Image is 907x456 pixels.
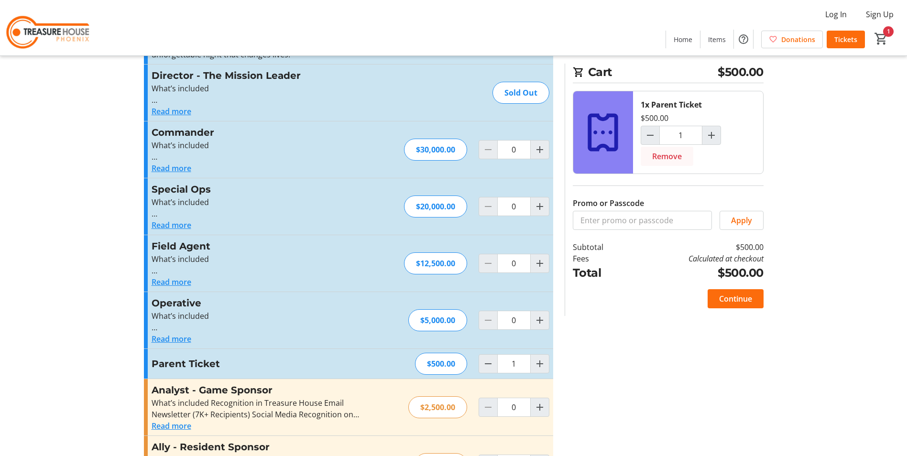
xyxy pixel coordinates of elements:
div: $500.00 [641,112,668,124]
td: Fees [573,253,628,264]
p: What’s included [152,253,361,265]
button: Increment by one [531,355,549,373]
td: Calculated at checkout [628,253,763,264]
span: Items [708,34,726,44]
button: Increment by one [531,254,549,272]
input: Operative Quantity [497,311,531,330]
button: Apply [720,211,764,230]
button: Help [734,30,753,49]
label: Promo or Passcode [573,197,644,209]
input: Commander Quantity [497,140,531,159]
button: Increment by one [531,398,549,416]
button: Read more [152,333,191,345]
p: What’s included [152,310,361,322]
input: Field Agent Quantity [497,254,531,273]
span: Remove [652,151,682,162]
button: Increment by one [531,197,549,216]
button: Decrement by one [641,126,659,144]
span: $500.00 [718,64,764,81]
input: Parent Ticket Quantity [497,354,531,373]
td: Total [573,264,628,282]
td: $500.00 [628,241,763,253]
div: 1x Parent Ticket [641,99,702,110]
span: Tickets [834,34,857,44]
button: Sign Up [858,7,901,22]
h3: Field Agent [152,239,361,253]
h3: Ally - Resident Sponsor [152,440,361,454]
button: Decrement by one [479,355,497,373]
p: What’s included [152,196,361,208]
h3: Special Ops [152,182,361,196]
p: What’s included [152,83,361,94]
button: Read more [152,106,191,117]
button: Read more [152,276,191,288]
div: Sold Out [492,82,549,104]
a: Home [666,31,700,48]
td: $500.00 [628,264,763,282]
td: Subtotal [573,241,628,253]
h3: Analyst - Game Sponsor [152,383,361,397]
div: What’s included Recognition in Treasure House Email Newsletter (7K+ Recipients) Social Media Reco... [152,397,361,420]
button: Increment by one [531,141,549,159]
h3: Operative [152,296,361,310]
span: Log In [825,9,847,20]
h3: Parent Ticket [152,357,361,371]
span: Apply [731,215,752,226]
a: Items [700,31,733,48]
div: $5,000.00 [408,309,467,331]
h2: Cart [573,64,764,83]
input: Parent Ticket Quantity [659,126,702,145]
div: $2,500.00 [408,396,467,418]
input: Enter promo or passcode [573,211,712,230]
h3: Commander [152,125,361,140]
button: Increment by one [531,311,549,329]
h3: Director - The Mission Leader [152,68,361,83]
div: $30,000.00 [404,139,467,161]
button: Read more [152,420,191,432]
div: $20,000.00 [404,195,467,217]
button: Read more [152,163,191,174]
p: What’s included [152,140,361,151]
button: Continue [708,289,764,308]
input: Special Ops Quantity [497,197,531,216]
img: Treasure House's Logo [6,4,91,52]
span: Home [674,34,692,44]
button: Cart [873,30,890,47]
div: $500.00 [415,353,467,375]
span: Donations [781,34,815,44]
a: Donations [761,31,823,48]
button: Log In [818,7,854,22]
button: Remove [641,147,693,166]
button: Read more [152,219,191,231]
div: $12,500.00 [404,252,467,274]
a: Tickets [827,31,865,48]
span: Continue [719,293,752,304]
button: Increment by one [702,126,721,144]
span: Sign Up [866,9,894,20]
input: Analyst - Game Sponsor Quantity [497,398,531,417]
